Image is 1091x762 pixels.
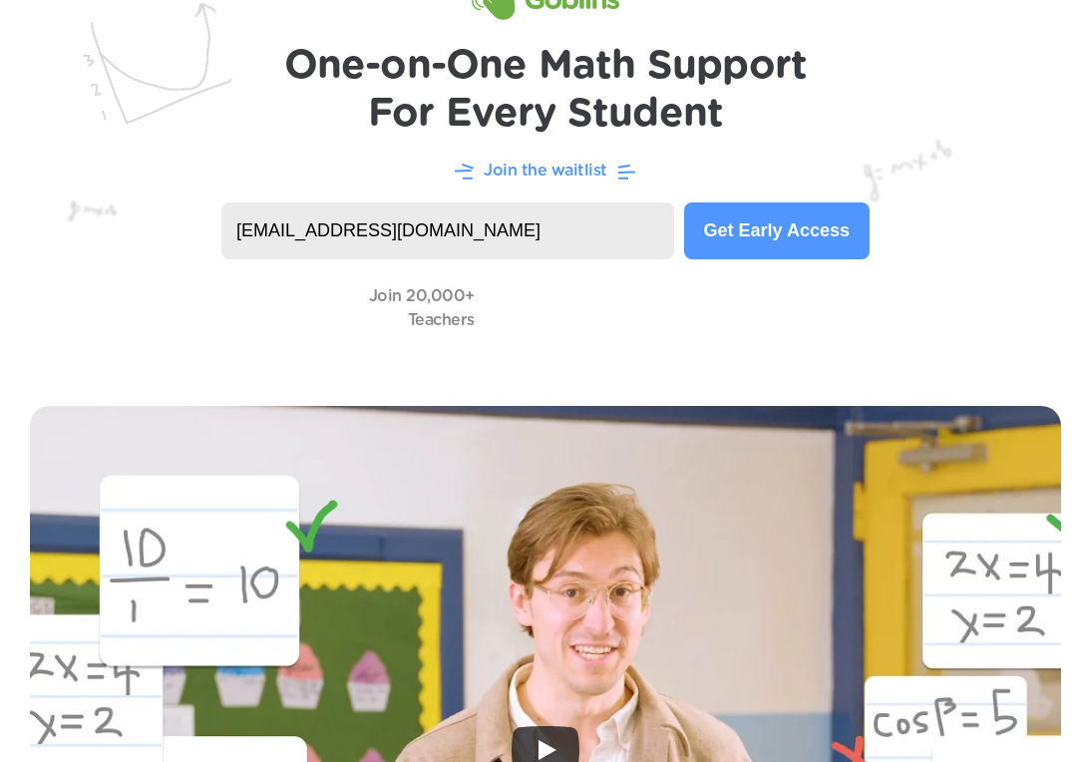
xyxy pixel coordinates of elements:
input: name@yourschool.org [221,202,674,259]
button: Get Early Access [684,202,870,259]
h1: One-on-One Math Support For Every Student [284,42,808,138]
p: Join 20,000+ Teachers [369,284,475,332]
p: Join the waitlist [484,159,607,183]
